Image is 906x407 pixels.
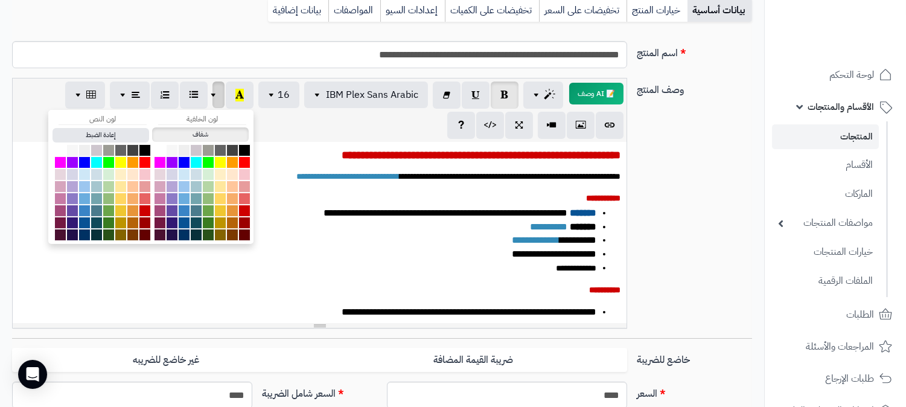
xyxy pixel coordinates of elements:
a: طلبات الإرجاع [772,364,899,393]
button: إعادة الضبط [53,128,149,143]
label: اسم المنتج [632,41,757,60]
a: الأقسام [772,152,879,178]
label: غير خاضع للضريبه [12,348,319,373]
a: الماركات [772,181,879,207]
label: السعر [632,382,757,401]
a: مواصفات المنتجات [772,210,879,236]
div: لون الخلفية [158,114,246,125]
span: طلبات الإرجاع [825,370,874,387]
label: خاضع للضريبة [632,348,757,367]
button: IBM Plex Sans Arabic [304,82,428,108]
label: وصف المنتج [632,78,757,97]
a: المراجعات والأسئلة [772,332,899,361]
a: الطلبات [772,300,899,329]
span: لوحة التحكم [829,66,874,83]
label: السعر شامل الضريبة [257,382,382,401]
span: المراجعات والأسئلة [806,338,874,355]
a: الملفات الرقمية [772,268,879,294]
a: المنتجات [772,124,879,149]
button: شفاف [152,127,249,142]
div: Open Intercom Messenger [18,360,47,389]
span: 16 [278,88,290,102]
span: IBM Plex Sans Arabic [326,88,418,102]
a: لوحة التحكم [772,60,899,89]
label: ضريبة القيمة المضافة [320,348,627,373]
span: الأقسام والمنتجات [808,98,874,115]
img: logo-2.png [824,34,895,59]
button: 📝 AI وصف [569,83,624,104]
a: خيارات المنتجات [772,239,879,265]
div: لون النص [59,114,147,125]
button: 16 [258,82,299,108]
span: الطلبات [846,306,874,323]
